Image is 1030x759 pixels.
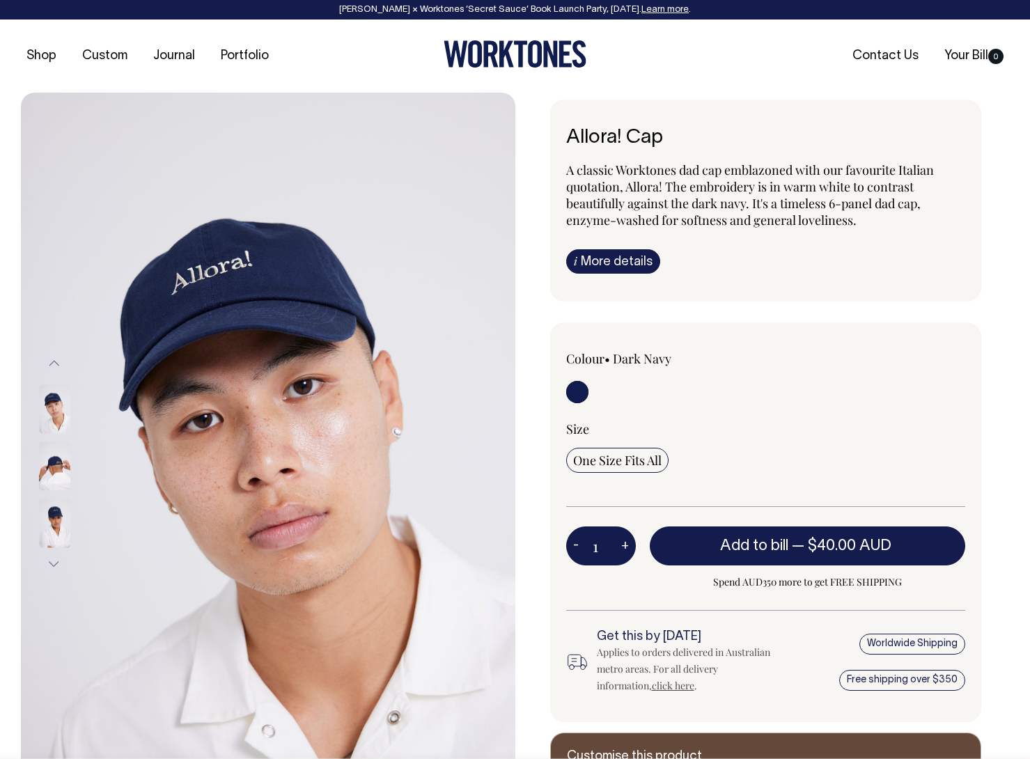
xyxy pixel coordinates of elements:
[566,162,966,228] p: A classic Worktones dad cap emblazoned with our favourite Italian quotation, Allora! The embroide...
[574,253,577,268] span: i
[808,539,891,553] span: $40.00 AUD
[44,347,65,379] button: Previous
[566,532,586,560] button: -
[573,452,662,469] span: One Size Fits All
[39,442,70,491] img: dark-navy
[44,548,65,579] button: Next
[614,532,636,560] button: +
[566,448,669,473] input: One Size Fits All
[148,45,201,68] a: Journal
[21,45,62,68] a: Shop
[650,526,966,565] button: Add to bill —$40.00 AUD
[566,249,660,274] a: iMore details
[720,539,788,553] span: Add to bill
[613,350,671,367] label: Dark Navy
[641,6,689,14] a: Learn more
[792,539,895,553] span: —
[597,644,783,694] div: Applies to orders delivered in Australian metro areas. For all delivery information, .
[215,45,274,68] a: Portfolio
[566,421,966,437] div: Size
[847,45,924,68] a: Contact Us
[604,350,610,367] span: •
[652,679,694,692] a: click here
[597,630,783,644] h6: Get this by [DATE]
[566,127,966,149] h6: Allora! Cap
[988,49,1004,64] span: 0
[14,5,1016,15] div: [PERSON_NAME] × Worktones ‘Secret Sauce’ Book Launch Party, [DATE]. .
[650,574,966,590] span: Spend AUD350 more to get FREE SHIPPING
[39,385,70,434] img: dark-navy
[939,45,1009,68] a: Your Bill0
[39,499,70,548] img: dark-navy
[77,45,133,68] a: Custom
[566,350,726,367] div: Colour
